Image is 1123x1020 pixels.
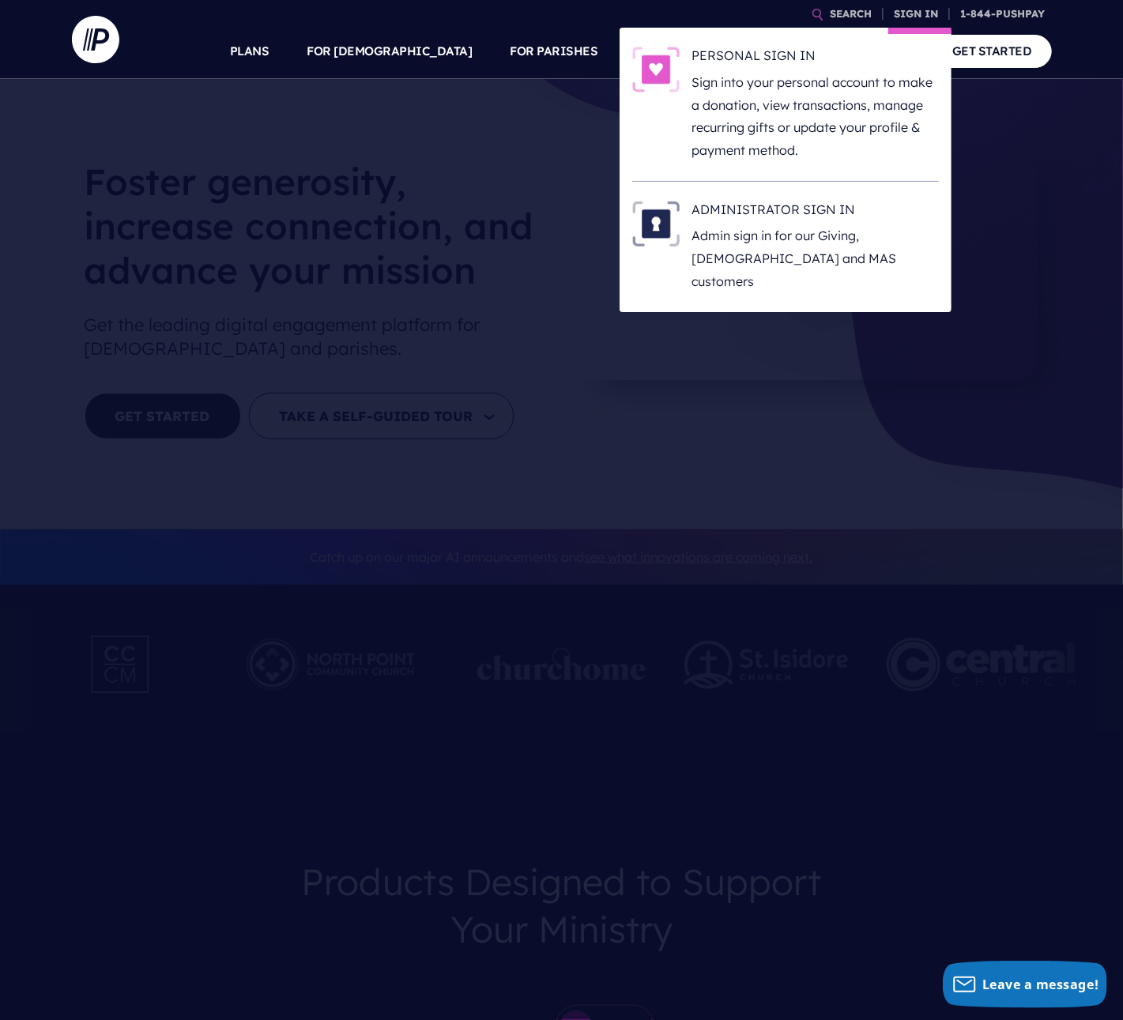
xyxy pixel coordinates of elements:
a: PERSONAL SIGN IN - Illustration PERSONAL SIGN IN Sign into your personal account to make a donati... [632,47,939,162]
p: Admin sign in for our Giving, [DEMOGRAPHIC_DATA] and MAS customers [692,224,939,292]
a: EXPLORE [744,24,799,79]
span: Leave a message! [982,976,1099,993]
img: PERSONAL SIGN IN - Illustration [632,47,680,92]
a: COMPANY [837,24,895,79]
h6: PERSONAL SIGN IN [692,47,939,70]
p: Sign into your personal account to make a donation, view transactions, manage recurring gifts or ... [692,71,939,162]
a: SOLUTIONS [636,24,707,79]
a: FOR [DEMOGRAPHIC_DATA] [307,24,473,79]
a: ADMINISTRATOR SIGN IN - Illustration ADMINISTRATOR SIGN IN Admin sign in for our Giving, [DEMOGRA... [632,201,939,293]
a: PLANS [230,24,269,79]
a: FOR PARISHES [511,24,598,79]
button: Leave a message! [943,961,1107,1008]
img: ADMINISTRATOR SIGN IN - Illustration [632,201,680,247]
a: GET STARTED [933,35,1052,67]
h6: ADMINISTRATOR SIGN IN [692,201,939,224]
